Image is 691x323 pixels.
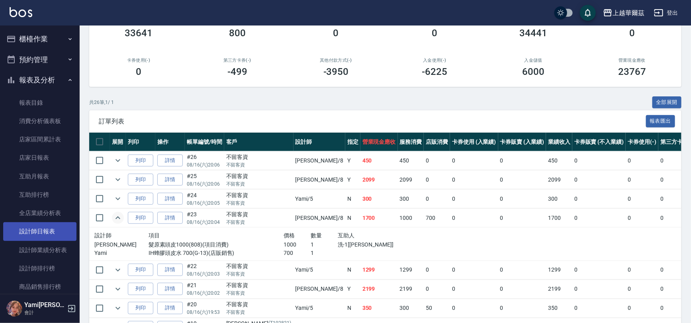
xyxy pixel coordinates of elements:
th: 業績收入 [546,133,572,151]
td: 0 [424,190,450,208]
td: #25 [185,170,224,189]
p: 不留客資 [226,161,292,168]
td: 0 [498,299,546,317]
h3: -499 [227,66,247,77]
h2: 其他付款方式(-) [296,58,376,63]
td: #21 [185,280,224,298]
td: 0 [424,151,450,170]
button: save [580,5,596,21]
a: 設計師排行榜 [3,259,76,278]
td: 2099 [360,170,398,189]
td: 450 [398,151,424,170]
button: expand row [112,264,124,276]
td: 0 [626,151,658,170]
th: 卡券使用(-) [626,133,658,151]
td: 2199 [546,280,572,298]
p: 1 [311,241,338,249]
td: Yami /5 [294,260,345,279]
td: 0 [450,190,498,208]
td: #26 [185,151,224,170]
td: 0 [498,209,546,227]
td: 0 [450,299,498,317]
button: 列印 [128,264,153,276]
th: 帳單編號/時間 [185,133,224,151]
td: 0 [450,209,498,227]
div: 不留客資 [226,210,292,219]
td: [PERSON_NAME] /8 [294,151,345,170]
p: 08/16 (六) 20:06 [187,161,222,168]
button: expand row [112,302,124,314]
td: #20 [185,299,224,317]
td: N [345,299,360,317]
th: 展開 [110,133,126,151]
th: 操作 [155,133,185,151]
td: 1299 [546,260,572,279]
button: 列印 [128,212,153,224]
a: 商品銷售排行榜 [3,278,76,296]
p: 不留客資 [226,219,292,226]
td: Y [345,280,360,298]
div: 不留客資 [226,191,292,200]
a: 報表目錄 [3,94,76,112]
h3: 0 [629,27,635,39]
td: 2099 [398,170,424,189]
td: 0 [424,260,450,279]
button: 櫃檯作業 [3,29,76,49]
td: N [345,190,360,208]
p: 不留客資 [226,180,292,188]
td: 0 [424,170,450,189]
button: 報表匯出 [646,115,675,127]
td: 1700 [360,209,398,227]
td: 700 [424,209,450,227]
td: 2099 [546,170,572,189]
td: Yami /5 [294,190,345,208]
button: 預約管理 [3,49,76,70]
button: 報表及分析 [3,70,76,90]
th: 指定 [345,133,360,151]
p: 1000 [284,241,311,249]
p: 不留客資 [226,270,292,278]
button: expand row [112,174,124,186]
p: 不留客資 [226,309,292,316]
td: 0 [572,190,626,208]
p: 08/16 (六) 20:06 [187,180,222,188]
td: #23 [185,209,224,227]
p: 洗-1[[PERSON_NAME]] [338,241,419,249]
td: 0 [626,190,658,208]
a: 互助月報表 [3,167,76,186]
td: N [345,260,360,279]
span: 互助人 [338,232,355,239]
td: 0 [498,280,546,298]
span: 訂單列表 [99,117,646,125]
td: 0 [572,280,626,298]
h2: 卡券使用(-) [99,58,178,63]
img: Logo [10,7,32,17]
td: 0 [450,280,498,298]
th: 服務消費 [398,133,424,151]
a: 詳情 [157,302,183,314]
th: 設計師 [294,133,345,151]
span: 項目 [149,232,160,239]
td: 1700 [546,209,572,227]
a: 報表匯出 [646,117,675,125]
p: 髮原素頭皮1000(808)(項目消費) [149,241,284,249]
button: 登出 [651,6,681,20]
td: Y [345,151,360,170]
span: 設計師 [94,232,112,239]
td: 0 [498,170,546,189]
a: 店家日報表 [3,149,76,167]
td: 0 [626,260,658,279]
button: 列印 [128,302,153,314]
th: 營業現金應收 [360,133,398,151]
td: 50 [424,299,450,317]
td: 0 [626,209,658,227]
th: 列印 [126,133,155,151]
p: IH蜂膠頭皮水 700(G-13)(店販銷售) [149,249,284,257]
td: Yami /5 [294,299,345,317]
span: 數量 [311,232,322,239]
button: 列印 [128,193,153,205]
td: 0 [572,299,626,317]
td: 450 [360,151,398,170]
button: 列印 [128,174,153,186]
h3: 0 [136,66,141,77]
